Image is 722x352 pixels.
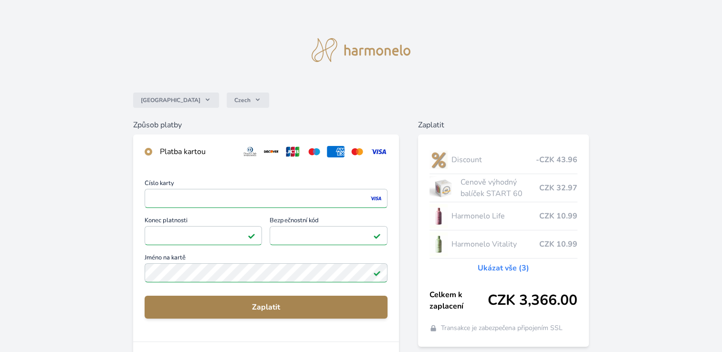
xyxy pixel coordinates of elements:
iframe: Iframe pro bezpečnostní kód [274,229,383,242]
span: Harmonelo Life [451,210,539,222]
iframe: Iframe pro datum vypršení platnosti [149,229,258,242]
img: diners.svg [241,146,259,157]
span: Celkem k zaplacení [429,289,488,312]
span: CZK 10.99 [539,210,577,222]
img: discount-lo.png [429,148,448,172]
h6: Způsob platby [133,119,399,131]
div: Platba kartou [160,146,234,157]
span: Konec platnosti [145,217,262,226]
span: CZK 10.99 [539,238,577,250]
img: CLEAN_VITALITY_se_stinem_x-lo.jpg [429,232,448,256]
img: CLEAN_LIFE_se_stinem_x-lo.jpg [429,204,448,228]
button: Zaplatit [145,296,387,319]
span: Transakce je zabezpečena připojením SSL [441,323,563,333]
span: Cenově výhodný balíček START 60 [460,176,539,199]
button: [GEOGRAPHIC_DATA] [133,93,219,108]
img: visa.svg [370,146,387,157]
img: maestro.svg [305,146,323,157]
img: amex.svg [327,146,345,157]
button: Czech [227,93,269,108]
img: discover.svg [262,146,280,157]
img: jcb.svg [284,146,302,157]
span: CZK 32.97 [539,182,577,194]
input: Jméno na kartěPlatné pole [145,263,387,282]
iframe: Iframe pro číslo karty [149,192,383,205]
span: Czech [234,96,251,104]
span: Jméno na kartě [145,255,387,263]
img: logo.svg [312,38,411,62]
a: Ukázat vše (3) [478,262,529,274]
span: -CZK 43.96 [536,154,577,166]
img: visa [369,194,382,203]
img: mc.svg [348,146,366,157]
img: Platné pole [248,232,255,239]
span: [GEOGRAPHIC_DATA] [141,96,200,104]
img: start.jpg [429,176,457,200]
img: Platné pole [373,232,381,239]
span: Harmonelo Vitality [451,238,539,250]
span: Číslo karty [145,180,387,189]
img: Platné pole [373,269,381,277]
span: Discount [451,154,536,166]
span: Zaplatit [152,301,380,313]
h6: Zaplatit [418,119,589,131]
span: Bezpečnostní kód [270,217,387,226]
span: CZK 3,366.00 [488,292,577,309]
